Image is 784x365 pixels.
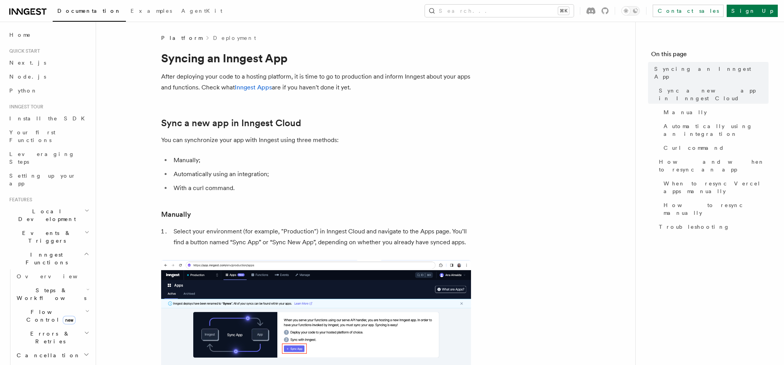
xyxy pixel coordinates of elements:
a: Manually [660,105,769,119]
a: Automatically using an integration [660,119,769,141]
span: Documentation [57,8,121,14]
a: Setting up your app [6,169,91,190]
li: Manually; [171,155,471,166]
a: Deployment [213,34,256,42]
span: How to resync manually [664,201,769,217]
button: Cancellation [14,348,91,362]
span: Install the SDK [9,115,89,122]
a: Python [6,84,91,98]
a: Install the SDK [6,111,91,125]
li: Automatically using an integration; [171,169,471,180]
span: AgentKit [181,8,222,14]
a: Overview [14,269,91,283]
span: Home [9,31,31,39]
a: Sync a new app in Inngest Cloud [161,118,301,129]
span: Inngest tour [6,104,43,110]
span: Steps & Workflows [14,286,86,302]
a: AgentKit [177,2,227,21]
span: Node.js [9,74,46,80]
button: Flow Controlnew [14,305,91,327]
h4: On this page [651,50,769,62]
a: Sync a new app in Inngest Cloud [656,84,769,105]
a: Node.js [6,70,91,84]
button: Local Development [6,204,91,226]
a: Contact sales [653,5,724,17]
a: Syncing an Inngest App [651,62,769,84]
span: Next.js [9,60,46,66]
span: Events & Triggers [6,229,84,245]
a: Documentation [53,2,126,22]
a: Curl command [660,141,769,155]
span: Examples [131,8,172,14]
a: How and when to resync an app [656,155,769,177]
span: Cancellation [14,351,81,359]
span: Local Development [6,207,84,223]
p: After deploying your code to a hosting platform, it is time to go to production and inform Innges... [161,71,471,93]
h1: Syncing an Inngest App [161,51,471,65]
span: Curl command [664,144,724,152]
span: Syncing an Inngest App [654,65,769,81]
li: With a curl command. [171,183,471,194]
span: Troubleshooting [659,223,730,231]
span: Platform [161,34,202,42]
a: Next.js [6,56,91,70]
span: Features [6,197,32,203]
li: Select your environment (for example, "Production") in Inngest Cloud and navigate to the Apps pag... [171,226,471,248]
button: Toggle dark mode [621,6,640,15]
span: Flow Control [14,308,85,324]
span: Overview [17,273,96,279]
span: Quick start [6,48,40,54]
span: How and when to resync an app [659,158,769,173]
a: Troubleshooting [656,220,769,234]
span: new [63,316,76,324]
button: Events & Triggers [6,226,91,248]
a: When to resync Vercel apps manually [660,177,769,198]
span: Leveraging Steps [9,151,75,165]
span: Inngest Functions [6,251,84,266]
a: Manually [161,209,191,220]
a: Sign Up [727,5,778,17]
a: How to resync manually [660,198,769,220]
a: Inngest Apps [235,84,272,91]
button: Inngest Functions [6,248,91,269]
span: Python [9,87,38,94]
span: Manually [664,108,707,116]
span: Your first Functions [9,129,55,143]
span: Automatically using an integration [664,122,769,138]
a: Home [6,28,91,42]
span: Errors & Retries [14,330,84,345]
a: Your first Functions [6,125,91,147]
span: When to resync Vercel apps manually [664,180,769,195]
a: Leveraging Steps [6,147,91,169]
span: Sync a new app in Inngest Cloud [659,87,769,102]
p: You can synchronize your app with Inngest using three methods: [161,135,471,146]
kbd: ⌘K [558,7,569,15]
button: Steps & Workflows [14,283,91,305]
span: Setting up your app [9,173,76,187]
button: Errors & Retries [14,327,91,348]
a: Examples [126,2,177,21]
button: Search...⌘K [425,5,574,17]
